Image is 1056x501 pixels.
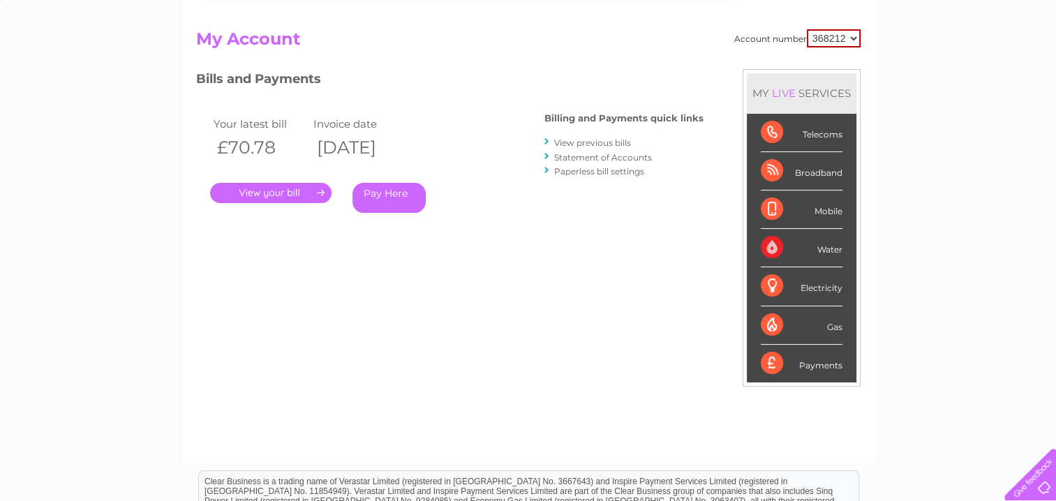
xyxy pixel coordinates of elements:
div: Electricity [761,267,842,306]
h3: Bills and Payments [196,69,704,94]
td: Invoice date [310,114,410,133]
th: [DATE] [310,133,410,162]
td: Your latest bill [210,114,311,133]
a: Statement of Accounts [554,152,652,163]
a: Blog [935,59,955,70]
a: View previous bills [554,137,631,148]
a: 0333 014 3131 [793,7,889,24]
div: Mobile [761,190,842,229]
div: MY SERVICES [747,73,856,113]
a: Energy [845,59,876,70]
div: Account number [734,29,861,47]
a: Paperless bill settings [554,166,644,177]
img: logo.png [37,36,108,79]
div: Broadband [761,152,842,190]
div: Telecoms [761,114,842,152]
div: Gas [761,306,842,345]
a: Log out [1010,59,1043,70]
a: . [210,183,332,203]
a: Water [810,59,837,70]
div: Payments [761,345,842,382]
div: Water [761,229,842,267]
h4: Billing and Payments quick links [544,113,704,124]
a: Contact [963,59,997,70]
div: LIVE [769,87,798,100]
h2: My Account [196,29,861,56]
a: Telecoms [884,59,926,70]
div: Clear Business is a trading name of Verastar Limited (registered in [GEOGRAPHIC_DATA] No. 3667643... [199,8,858,68]
th: £70.78 [210,133,311,162]
a: Pay Here [352,183,426,213]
